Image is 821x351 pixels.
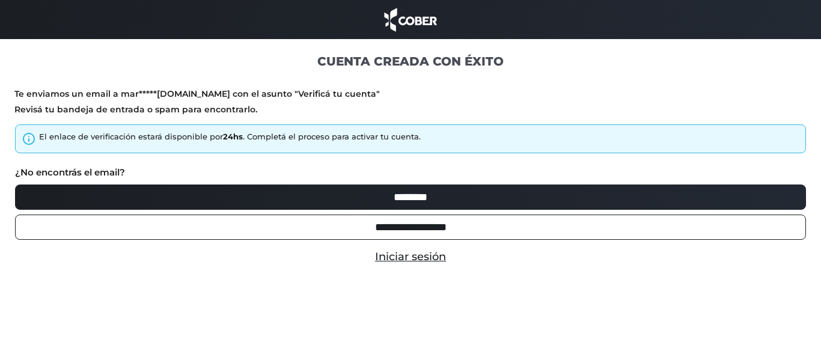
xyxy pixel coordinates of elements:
p: Revisá tu bandeja de entrada o spam para encontrarlo. [14,104,807,115]
h1: CUENTA CREADA CON ÉXITO [14,53,807,69]
img: cober_marca.png [381,6,440,33]
strong: 24hs [223,132,243,141]
label: ¿No encontrás el email? [15,166,125,180]
p: Te enviamos un email a mar*****[DOMAIN_NAME] con el asunto "Verificá tu cuenta" [14,88,807,100]
div: El enlace de verificación estará disponible por . Completá el proceso para activar tu cuenta. [39,131,421,143]
a: Iniciar sesión [375,250,446,263]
